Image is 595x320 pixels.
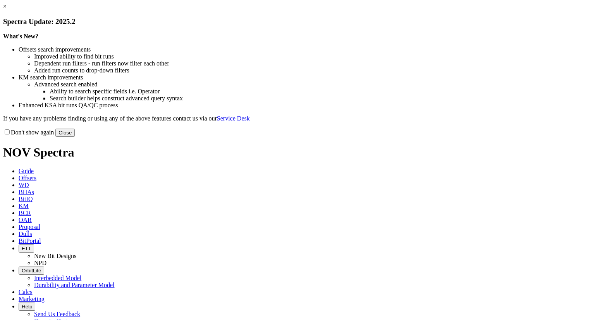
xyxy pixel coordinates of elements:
[34,282,115,288] a: Durability and Parameter Model
[19,210,31,216] span: BCR
[34,67,592,74] li: Added run counts to drop-down filters
[19,296,45,302] span: Marketing
[19,175,36,181] span: Offsets
[50,88,592,95] li: Ability to search specific fields i.e. Operator
[34,275,81,281] a: Interbedded Model
[34,311,80,317] a: Send Us Feedback
[19,231,32,237] span: Dulls
[34,260,46,266] a: NPD
[3,33,38,40] strong: What's New?
[19,46,592,53] li: Offsets search improvements
[34,53,592,60] li: Improved ability to find bit runs
[19,237,41,244] span: BitPortal
[19,189,34,195] span: BHAs
[3,115,592,122] p: If you have any problems finding or using any of the above features contact us via our
[3,3,7,10] a: ×
[19,289,33,295] span: Calcs
[19,102,592,109] li: Enhanced KSA bit runs QA/QC process
[217,115,250,122] a: Service Desk
[19,74,592,81] li: KM search improvements
[3,129,54,136] label: Don't show again
[22,304,32,310] span: Help
[34,253,76,259] a: New Bit Designs
[22,246,31,251] span: FTT
[3,145,592,160] h1: NOV Spectra
[34,81,592,88] li: Advanced search enabled
[50,95,592,102] li: Search builder helps construct advanced query syntax
[3,17,592,26] h3: Spectra Update: 2025.2
[19,224,40,230] span: Proposal
[19,182,29,188] span: WD
[22,268,41,274] span: OrbitLite
[19,203,29,209] span: KM
[5,129,10,134] input: Don't show again
[19,217,32,223] span: OAR
[34,60,592,67] li: Dependent run filters - run filters now filter each other
[55,129,75,137] button: Close
[19,196,33,202] span: BitIQ
[19,168,34,174] span: Guide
